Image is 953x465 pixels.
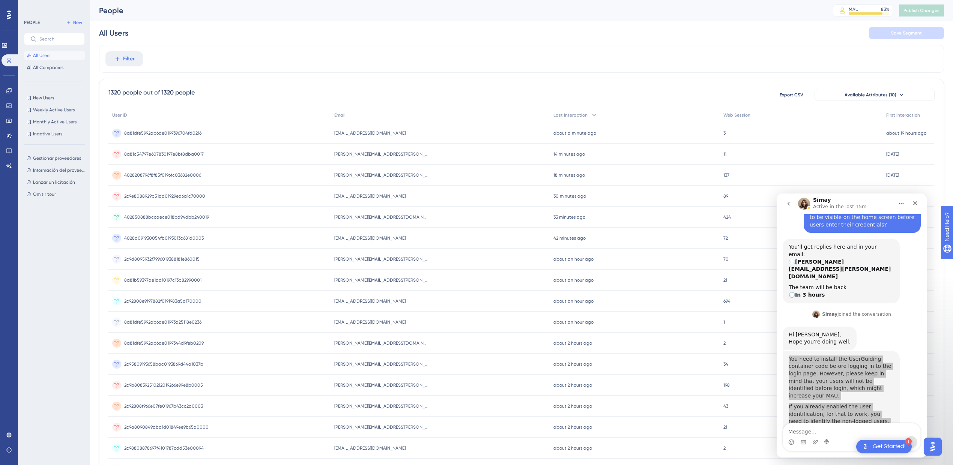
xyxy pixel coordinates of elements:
[124,256,200,262] span: 2c9d8095932f7996019388181e860015
[24,63,85,72] button: All Companies
[334,445,406,451] span: [EMAIL_ADDRESS][DOMAIN_NAME]
[553,214,585,220] time: 33 minutes ago
[723,151,726,157] span: 11
[869,27,944,39] button: Save Segment
[334,172,428,178] span: [PERSON_NAME][EMAIL_ADDRESS][PERSON_NAME][DOMAIN_NAME]
[64,18,85,27] button: New
[33,107,75,113] span: Weekly Active Users
[886,151,899,157] time: [DATE]
[24,154,89,163] button: Gestionar proveedores
[815,89,935,101] button: Available Attributes (10)
[124,277,201,283] span: 8a81b59397ae1ad10197c13b82990001
[553,130,596,136] time: about a minute ago
[124,298,201,304] span: 2c92808e9197882f0191983a5d170000
[723,319,725,325] span: 1
[553,403,592,409] time: about 2 hours ago
[33,179,75,185] span: Lanzar un licitación
[334,214,428,220] span: [PERSON_NAME][EMAIL_ADDRESS][DOMAIN_NAME]
[780,92,803,98] span: Export CSV
[124,340,204,346] span: 8a81dfe5992ab6ae0199344d9feb0209
[723,445,726,451] span: 2
[334,193,406,199] span: [EMAIL_ADDRESS][DOMAIN_NAME]
[161,88,195,97] div: 1320 people
[33,191,56,197] span: Omitir tour
[899,4,944,16] button: Publish Changes
[723,340,726,346] span: 2
[723,193,728,199] span: 89
[24,129,85,138] button: Inactive Users
[845,92,896,98] span: Available Attributes (10)
[553,193,586,199] time: 30 minutes ago
[24,51,85,60] button: All Users
[553,424,592,430] time: about 2 hours ago
[123,54,135,63] span: Filter
[24,105,85,114] button: Weekly Active Users
[861,442,870,451] img: launcher-image-alternative-text
[553,340,592,346] time: about 2 hours ago
[24,190,89,199] button: Omitir tour
[881,6,889,12] div: 83 %
[553,277,594,283] time: about an hour ago
[334,424,428,430] span: [PERSON_NAME][EMAIL_ADDRESS][PERSON_NAME][DOMAIN_NAME]
[124,361,203,367] span: 2c95809193658bac0193869d44a1037b
[33,95,54,101] span: New Users
[124,382,203,388] span: 2c9b808392510212019266e99e8b0005
[334,340,428,346] span: [PERSON_NAME][EMAIL_ADDRESS][DOMAIN_NAME]
[124,151,204,157] span: 8a81c54797e607830197e8bf8dba0017
[24,117,85,126] button: Monthly Active Users
[33,119,77,125] span: Monthly Active Users
[39,36,78,42] input: Search
[723,298,731,304] span: 694
[553,319,594,325] time: about an hour ago
[553,235,586,241] time: 42 minutes ago
[33,52,50,58] span: All Users
[723,361,728,367] span: 34
[73,19,82,25] span: New
[124,319,201,325] span: 8a81dfe5992ab6ae01993d25118e0236
[723,214,731,220] span: 424
[334,361,428,367] span: [PERSON_NAME][EMAIL_ADDRESS][PERSON_NAME][DOMAIN_NAME]
[553,172,585,178] time: 18 minutes ago
[33,155,81,161] span: Gestionar proveedores
[553,298,594,304] time: about an hour ago
[905,438,912,445] div: 1
[124,193,205,199] span: 2c9e8088929b51dd01929ed6a1c70000
[124,403,203,409] span: 2c92808f966e07fe01967b43cc2a0003
[849,6,858,12] div: MAU
[99,5,814,16] div: People
[24,93,85,102] button: New Users
[553,445,592,451] time: about 2 hours ago
[723,403,728,409] span: 43
[18,2,47,11] span: Need Help?
[777,193,927,457] iframe: Intercom live chat
[124,424,209,430] span: 2c9a8090849dbd1d01849ee9b65a0000
[334,235,406,241] span: [EMAIL_ADDRESS][DOMAIN_NAME]
[553,361,592,367] time: about 2 hours ago
[886,112,920,118] span: First Interaction
[723,277,727,283] span: 21
[24,166,89,175] button: Información del proveedor
[33,167,86,173] span: Información del proveedor
[334,319,406,325] span: [EMAIL_ADDRESS][DOMAIN_NAME]
[124,130,201,136] span: 8a81dfe5992ab6ae0199396704fd0216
